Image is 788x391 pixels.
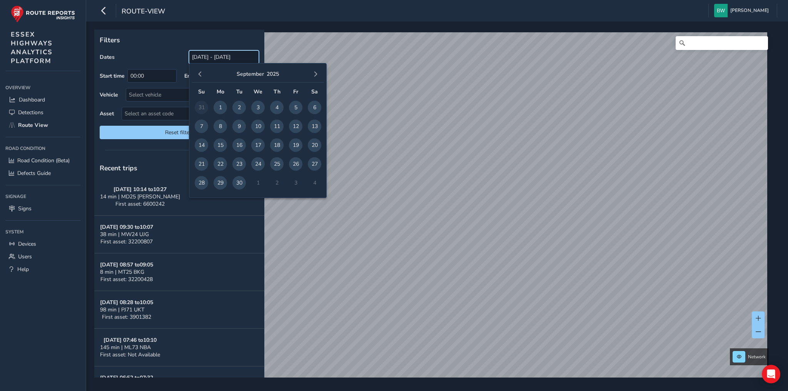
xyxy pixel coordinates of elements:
img: diamond-layout [714,4,728,17]
a: Defects Guide [5,167,80,180]
span: 20 [308,138,321,152]
div: System [5,226,80,238]
span: ESSEX HIGHWAYS ANALYTICS PLATFORM [11,30,53,65]
div: Overview [5,82,80,93]
div: Road Condition [5,143,80,154]
span: 10 [251,120,265,133]
span: 4 [270,101,284,114]
span: Defects Guide [17,170,51,177]
button: 2025 [267,70,279,78]
a: Road Condition (Beta) [5,154,80,167]
span: 18 [270,138,284,152]
img: rr logo [11,5,75,23]
span: 3 [251,101,265,114]
span: Th [274,88,280,95]
p: Filters [100,35,259,45]
span: 19 [289,138,302,152]
strong: [DATE] 08:57 to 09:05 [100,261,153,268]
div: Select vehicle [126,88,246,101]
a: Detections [5,106,80,119]
span: 30 [232,176,246,190]
span: 14 [195,138,208,152]
label: Asset [100,110,114,117]
span: Signs [18,205,32,212]
span: Road Condition (Beta) [17,157,70,164]
button: September [237,70,264,78]
span: First asset: 6600242 [115,200,165,208]
label: Vehicle [100,91,118,98]
span: 9 [232,120,246,133]
strong: [DATE] 10:14 to 10:27 [114,186,167,193]
span: First asset: 3901382 [102,313,151,321]
a: Users [5,250,80,263]
span: 24 [251,157,265,171]
span: Network [748,354,766,360]
span: 22 [214,157,227,171]
span: 23 [232,157,246,171]
span: Recent trips [100,163,137,173]
span: Reset filters [105,129,253,136]
span: 14 min | MD25 [PERSON_NAME] [100,193,180,200]
a: Dashboard [5,93,80,106]
div: Signage [5,191,80,202]
canvas: Map [97,32,767,386]
span: Sa [311,88,318,95]
span: Fr [293,88,298,95]
span: route-view [122,7,165,17]
button: [DATE] 10:14 to10:2714 min | MD25 [PERSON_NAME]First asset: 6600242 [94,178,264,216]
button: [PERSON_NAME] [714,4,771,17]
span: 2 [232,101,246,114]
button: [DATE] 08:57 to09:058 min | MT25 BKGFirst asset: 32200428 [94,253,264,291]
a: Devices [5,238,80,250]
span: 8 min | MT25 BKG [100,268,144,276]
span: 12 [289,120,302,133]
span: Select an asset code [122,107,246,120]
label: Dates [100,53,115,61]
strong: [DATE] 06:52 to 07:32 [100,374,153,381]
span: First asset: 32200807 [100,238,153,245]
span: 8 [214,120,227,133]
span: 16 [232,138,246,152]
span: 1 [214,101,227,114]
span: Tu [236,88,242,95]
button: [DATE] 07:46 to10:10145 min | ML73 NBAFirst asset: Not Available [94,329,264,366]
label: Start time [100,72,125,80]
span: 17 [251,138,265,152]
span: Mo [217,88,224,95]
span: 5 [289,101,302,114]
span: 6 [308,101,321,114]
span: 21 [195,157,208,171]
strong: [DATE] 07:46 to 10:10 [104,336,157,344]
span: 25 [270,157,284,171]
a: Signs [5,202,80,215]
span: Route View [18,121,48,129]
span: 27 [308,157,321,171]
a: Route View [5,119,80,131]
span: First asset: 32200428 [100,276,153,283]
span: 11 [270,120,284,133]
strong: [DATE] 09:30 to 10:07 [100,223,153,231]
span: We [254,88,262,95]
span: 15 [214,138,227,152]
label: End time [184,72,206,80]
a: Help [5,263,80,276]
span: First asset: Not Available [100,351,160,358]
input: Search [676,36,768,50]
strong: [DATE] 08:28 to 10:05 [100,299,153,306]
span: Devices [18,240,36,248]
span: 28 [195,176,208,190]
span: Su [198,88,205,95]
span: Detections [18,109,43,116]
span: [PERSON_NAME] [730,4,769,17]
button: Reset filters [100,126,259,139]
span: Dashboard [19,96,45,103]
span: 13 [308,120,321,133]
span: 29 [214,176,227,190]
span: Users [18,253,32,260]
button: [DATE] 08:28 to10:0598 min | PJ71 UKTFirst asset: 3901382 [94,291,264,329]
span: 98 min | PJ71 UKT [100,306,144,313]
span: 145 min | ML73 NBA [100,344,151,351]
span: Help [17,266,29,273]
span: 38 min | MW24 UJG [100,231,149,238]
button: [DATE] 09:30 to10:0738 min | MW24 UJGFirst asset: 32200807 [94,216,264,253]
